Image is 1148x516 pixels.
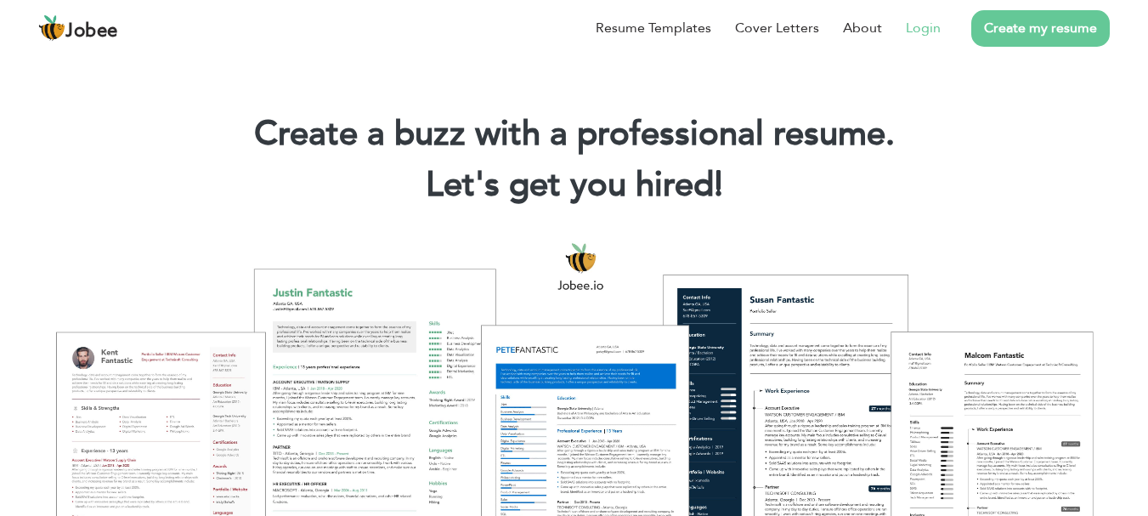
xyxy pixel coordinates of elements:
[906,18,941,38] a: Login
[735,18,819,38] a: Cover Letters
[509,162,723,208] span: get you hired!
[25,112,1123,156] h1: Create a buzz with a professional resume.
[38,14,118,42] a: Jobee
[971,10,1110,47] a: Create my resume
[715,162,722,208] span: |
[38,14,65,42] img: jobee.io
[65,22,118,41] span: Jobee
[25,163,1123,207] h2: Let's
[596,18,711,38] a: Resume Templates
[843,18,882,38] a: About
